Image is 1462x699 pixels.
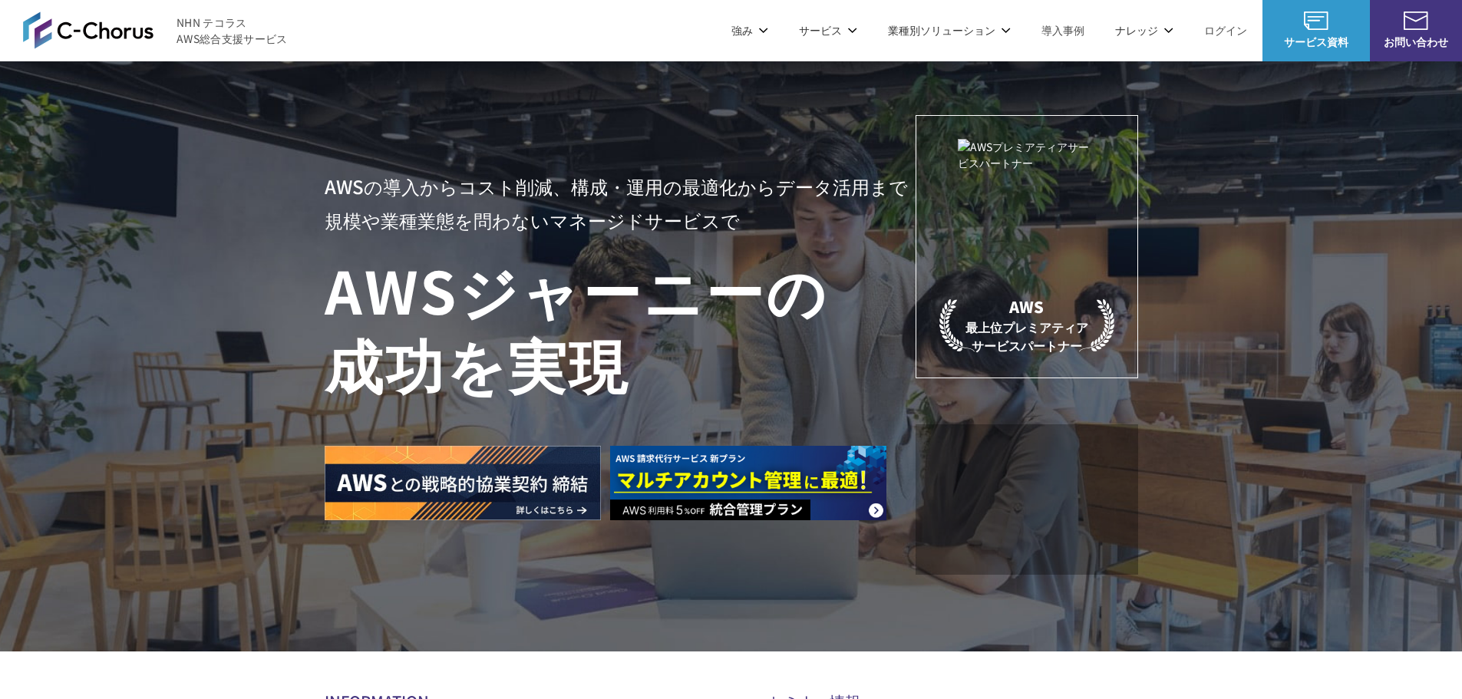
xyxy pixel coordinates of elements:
[799,22,857,38] p: サービス
[610,446,886,520] img: AWS請求代行サービス 統合管理プラン
[1404,12,1428,30] img: お問い合わせ
[958,139,1096,277] img: AWSプレミアティアサービスパートナー
[325,252,916,400] h1: AWS ジャーニーの 成功を実現
[1370,34,1462,50] span: お問い合わせ
[946,447,1107,559] img: 契約件数
[177,15,288,47] span: NHN テコラス AWS総合支援サービス
[888,22,1011,38] p: 業種別ソリューション
[1009,295,1044,318] em: AWS
[939,295,1114,354] p: 最上位プレミアティア サービスパートナー
[1041,22,1084,38] a: 導入事例
[23,12,153,48] img: AWS総合支援サービス C-Chorus
[1204,22,1247,38] a: ログイン
[325,170,916,237] p: AWSの導入からコスト削減、 構成・運用の最適化からデータ活用まで 規模や業種業態を問わない マネージドサービスで
[1262,34,1370,50] span: サービス資料
[1115,22,1173,38] p: ナレッジ
[23,12,288,48] a: AWS総合支援サービス C-Chorus NHN テコラスAWS総合支援サービス
[325,446,601,520] img: AWSとの戦略的協業契約 締結
[1304,12,1328,30] img: AWS総合支援サービス C-Chorus サービス資料
[731,22,768,38] p: 強み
